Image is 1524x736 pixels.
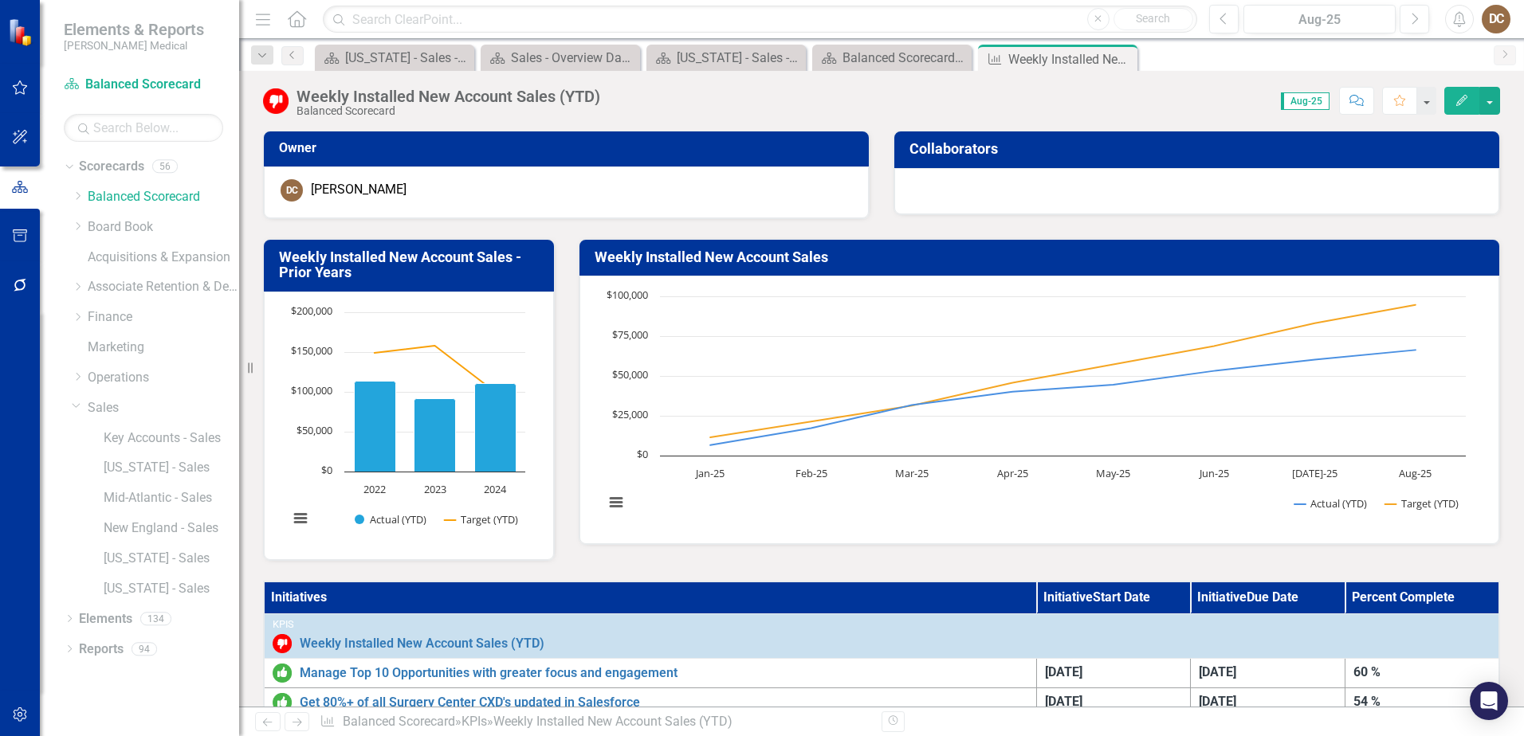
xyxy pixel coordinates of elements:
span: [DATE] [1045,664,1082,679]
a: New England - Sales [104,519,239,538]
text: Jun-25 [1197,466,1228,480]
div: Balanced Scorecard [297,105,600,117]
text: 2022 [363,482,386,496]
a: Scorecards [79,158,144,176]
td: Double-Click to Edit Right Click for Context Menu [264,614,1499,659]
a: Marketing [88,339,239,357]
div: 134 [140,612,171,625]
a: [US_STATE] - Sales [104,550,239,568]
td: Double-Click to Edit [1191,659,1345,688]
text: Mar-25 [894,466,928,480]
a: [US_STATE] - Sales - Overview Dashboard [319,48,470,68]
g: Actual (YTD), series 1 of 2. Bar series with 3 bars. [355,382,517,472]
div: KPIs [273,619,1491,630]
div: Weekly Installed New Account Sales (YTD) [297,88,600,105]
span: Elements & Reports [64,20,204,39]
button: DC [1482,5,1510,33]
img: ClearPoint Strategy [8,18,36,45]
svg: Interactive chart [281,304,533,543]
a: Manage Top 10 Opportunities with greater focus and engagement [300,666,1028,680]
svg: Interactive chart [596,288,1474,527]
a: Balanced Scorecard [343,714,455,729]
div: Aug-25 [1249,10,1390,29]
text: Jan-25 [694,466,725,480]
span: Search [1136,12,1170,25]
td: Double-Click to Edit [1345,659,1499,688]
td: Double-Click to Edit [1191,688,1345,718]
h3: Collaborators [909,141,1490,157]
text: Feb-25 [795,466,827,480]
div: Balanced Scorecard Welcome Page [843,48,968,68]
div: 60 % [1353,664,1491,682]
path: 2024, 110,806. Actual (YTD). [475,384,517,472]
div: 94 [132,642,157,656]
text: $100,000 [291,383,332,397]
text: $150,000 [291,343,332,358]
text: $200,000 [291,303,332,318]
text: Apr-25 [996,466,1027,480]
button: View chart menu, Chart [605,491,627,514]
a: [US_STATE] - Sales [104,580,239,598]
td: Double-Click to Edit [1345,688,1499,718]
button: Show Target (YTD) [445,512,519,527]
a: Sales [88,399,239,417]
a: Finance [88,308,239,327]
a: Board Book [88,218,239,237]
td: Double-Click to Edit Right Click for Context Menu [264,688,1036,718]
text: $25,000 [612,407,648,421]
img: On or Above Target [273,664,292,683]
text: Aug-25 [1399,466,1432,480]
path: 2023, 91,668. Actual (YTD). [414,399,456,472]
span: [DATE] [1199,694,1236,709]
div: Weekly Installed New Account Sales (YTD) [493,714,733,729]
text: May-25 [1096,466,1130,480]
button: Search [1114,8,1193,30]
div: [PERSON_NAME] [311,181,407,199]
a: Balanced Scorecard [64,76,223,94]
a: Reports [79,640,124,659]
text: $50,000 [297,423,332,437]
path: 2022, 113,900. Actual (YTD). [355,382,396,472]
div: 56 [152,160,178,174]
img: On or Above Target [273,693,292,712]
button: Show Target (YTD) [1385,496,1459,511]
div: Open Intercom Messenger [1470,682,1508,720]
a: [US_STATE] - Sales - Overview Dashboard [650,48,802,68]
input: Search ClearPoint... [323,6,1197,33]
a: [US_STATE] - Sales [104,459,239,477]
text: $50,000 [612,367,648,382]
a: Acquisitions & Expansion [88,249,239,267]
text: [DATE]-25 [1291,466,1337,480]
a: Weekly Installed New Account Sales (YTD) [300,636,1491,651]
img: Below Target [273,634,292,653]
a: Associate Retention & Development [88,278,239,296]
td: Double-Click to Edit Right Click for Context Menu [264,659,1036,688]
a: Balanced Scorecard Welcome Page [816,48,968,68]
span: [DATE] [1045,694,1082,709]
div: Weekly Installed New Account Sales (YTD) [1008,49,1133,69]
div: 54 % [1353,693,1491,711]
a: Balanced Scorecard [88,188,239,206]
text: 2024 [484,482,507,496]
a: Sales - Overview Dashboard [485,48,636,68]
text: $0 [637,447,648,461]
div: Chart. Highcharts interactive chart. [596,288,1483,527]
text: $0 [321,463,332,477]
a: Operations [88,369,239,387]
div: » » [320,713,870,731]
span: [DATE] [1199,664,1236,679]
h3: Weekly Installed New Account Sales - Prior Years [279,249,544,281]
h3: Weekly Installed New Account Sales [595,249,1491,265]
td: Double-Click to Edit [1036,688,1191,718]
small: [PERSON_NAME] Medical [64,39,204,52]
div: [US_STATE] - Sales - Overview Dashboard [345,48,470,68]
button: Aug-25 [1243,5,1396,33]
a: Mid-Atlantic - Sales [104,489,239,507]
td: Double-Click to Edit [1036,659,1191,688]
input: Search Below... [64,114,223,142]
text: $75,000 [612,327,648,342]
div: [US_STATE] - Sales - Overview Dashboard [677,48,802,68]
button: Show Actual (YTD) [355,512,427,527]
a: Elements [79,610,132,628]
